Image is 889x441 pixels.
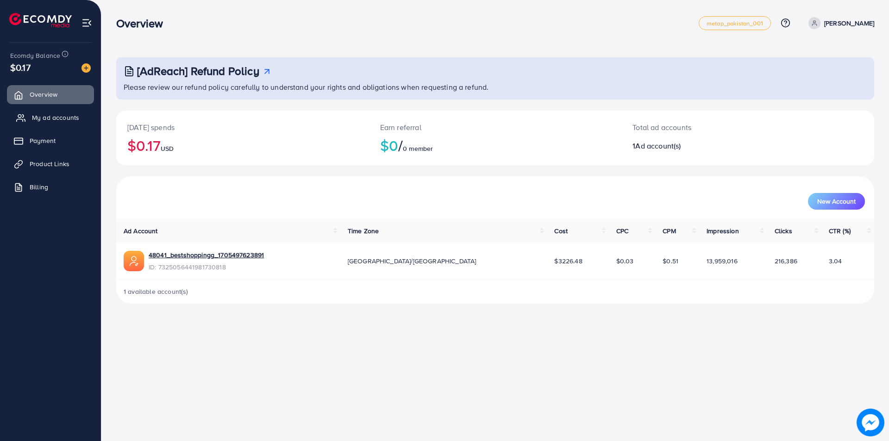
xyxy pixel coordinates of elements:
[403,144,433,153] span: 0 member
[632,122,800,133] p: Total ad accounts
[116,17,170,30] h3: Overview
[554,256,582,266] span: $3226.48
[124,226,158,236] span: Ad Account
[857,409,884,436] img: image
[124,287,188,296] span: 1 available account(s)
[616,226,628,236] span: CPC
[30,182,48,192] span: Billing
[30,159,69,168] span: Product Links
[124,81,869,93] p: Please review our refund policy carefully to understand your rights and obligations when requesti...
[81,63,91,73] img: image
[127,122,358,133] p: [DATE] spends
[7,155,94,173] a: Product Links
[32,113,79,122] span: My ad accounts
[124,251,144,271] img: ic-ads-acc.e4c84228.svg
[829,226,851,236] span: CTR (%)
[663,256,678,266] span: $0.51
[663,226,676,236] span: CPM
[149,250,264,260] a: 48041_bestshoppingg_1705497623891
[380,122,611,133] p: Earn referral
[817,198,856,205] span: New Account
[348,226,379,236] span: Time Zone
[699,16,771,30] a: metap_pakistan_001
[829,256,842,266] span: 3.04
[775,226,792,236] span: Clicks
[380,137,611,154] h2: $0
[10,51,60,60] span: Ecomdy Balance
[635,141,681,151] span: Ad account(s)
[9,13,72,27] img: logo
[161,144,174,153] span: USD
[616,256,634,266] span: $0.03
[127,137,358,154] h2: $0.17
[7,131,94,150] a: Payment
[775,256,797,266] span: 216,386
[10,61,31,74] span: $0.17
[808,193,865,210] button: New Account
[707,226,739,236] span: Impression
[398,135,403,156] span: /
[81,18,92,28] img: menu
[632,142,800,150] h2: 1
[554,226,568,236] span: Cost
[707,256,738,266] span: 13,959,016
[137,64,259,78] h3: [AdReach] Refund Policy
[30,136,56,145] span: Payment
[348,256,476,266] span: [GEOGRAPHIC_DATA]/[GEOGRAPHIC_DATA]
[149,262,264,272] span: ID: 7325056441981730818
[824,18,874,29] p: [PERSON_NAME]
[30,90,57,99] span: Overview
[7,108,94,127] a: My ad accounts
[7,178,94,196] a: Billing
[7,85,94,104] a: Overview
[707,20,763,26] span: metap_pakistan_001
[805,17,874,29] a: [PERSON_NAME]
